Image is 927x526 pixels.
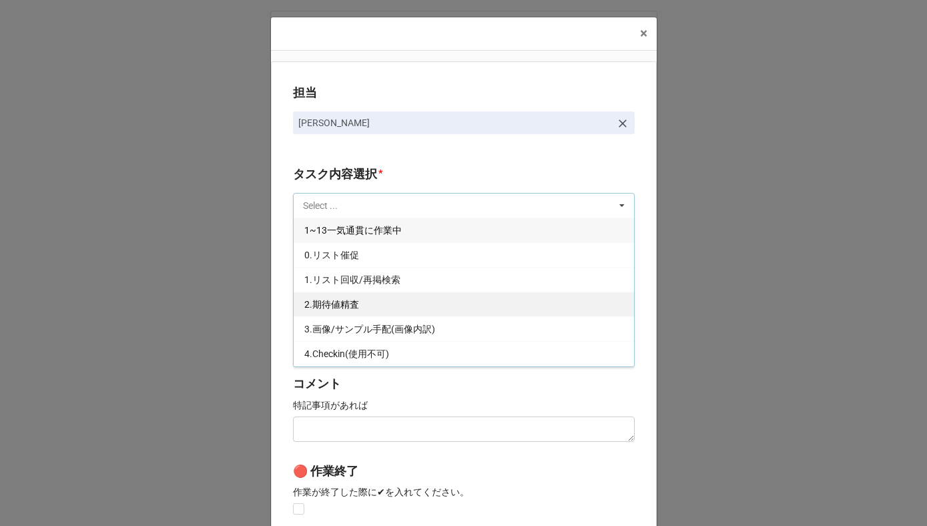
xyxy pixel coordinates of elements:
[304,225,402,236] span: 1~13一気通貫に作業中
[298,116,611,129] p: [PERSON_NAME]
[640,25,647,41] span: ×
[293,374,341,393] label: コメント
[304,274,400,285] span: 1.リスト回収/再掲検索
[304,299,359,310] span: 2.期待値精査
[293,485,635,499] p: 作業が終了した際に✔︎を入れてください。
[293,462,358,481] label: 🔴 作業終了
[304,324,435,334] span: 3.画像/サンプル手配(画像内訳)
[304,348,389,359] span: 4.Checkin(使用不可)
[304,250,359,260] span: 0.リスト催促
[293,399,635,412] p: 特記事項があれば
[293,83,317,102] label: 担当
[293,165,377,184] label: タスク内容選択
